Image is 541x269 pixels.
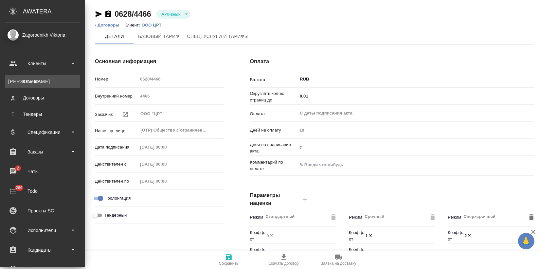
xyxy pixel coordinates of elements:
[5,225,80,235] div: Исполнители
[142,23,167,27] a: OOO ЦРТ
[5,108,80,121] a: ТТендеры
[268,261,298,266] span: Скачать договор
[250,214,263,221] p: Режим
[99,32,130,41] span: Детали
[160,11,183,17] button: Активный
[5,91,80,104] a: ДДоговоры
[5,127,80,137] div: Спецификации
[349,246,363,260] p: Коэфф., до
[95,161,138,168] p: Действителен с
[5,59,80,68] div: Клиенты
[250,229,264,242] p: Коэфф., от
[5,206,80,216] div: Проекты SC
[527,212,536,222] button: Удалить режим
[256,251,311,269] button: Скачать договор
[530,78,532,79] button: Open
[95,76,138,82] p: Номер
[104,212,127,219] span: Тендерный
[5,245,80,255] div: Кандидаты
[321,261,356,266] span: Заявка на доставку
[8,95,77,101] div: Договоры
[462,231,534,241] input: ✎ Введи что-нибудь
[23,5,85,18] div: AWATERA
[125,23,142,27] p: Клиент:
[349,214,362,221] p: Режим
[95,144,138,151] p: Дата подписания
[104,10,112,18] button: Скопировать ссылку
[2,163,83,180] a: 2Чаты
[5,75,80,88] a: [PERSON_NAME]Клиенты
[201,251,256,269] button: Сохранить
[13,165,23,171] span: 2
[104,195,131,202] span: Пролонгация
[462,247,534,257] input: ✎ Введи что-нибудь
[138,176,195,186] input: Пустое поле
[5,186,80,196] div: Todo
[115,9,151,18] a: 0628/4466
[311,251,366,269] button: Заявка на доставку
[518,233,534,249] button: 🙏
[250,141,298,154] p: Дней на подписание акта
[250,246,264,260] p: Коэфф., до
[95,22,534,28] nav: breadcrumb
[138,159,195,169] input: Пустое поле
[138,91,224,101] input: Пустое поле
[95,58,224,65] h4: Основная информация
[448,249,462,256] p: Наценка
[8,111,77,117] div: Тендеры
[2,203,83,219] a: Проекты SC
[250,90,298,103] p: Округлять кол-во страниц до
[138,74,224,84] input: Пустое поле
[187,32,249,41] span: Спец. услуги и тарифы
[530,96,532,97] button: Open
[250,127,298,134] p: Дней на оплату
[264,248,336,258] input: ✎ Введи что-нибудь
[95,23,119,27] a: ‹ Договоры
[297,125,534,135] input: Пустое поле
[2,183,83,199] a: 289Todo
[95,111,113,118] p: Заказчик
[118,107,133,122] button: Перейти к контрагентам клиента
[5,31,80,39] div: Zagorodnikh Viktoria
[250,58,534,65] h4: Оплата
[138,32,179,41] span: Базовый тариф
[156,10,190,19] div: Активный
[448,229,462,242] p: Коэфф., от
[5,167,80,176] div: Чаты
[219,261,239,266] span: Сохранить
[250,111,298,117] p: Оплата
[250,191,298,207] h4: Параметры наценки
[363,248,435,258] input: ✎ Введи что-нибудь
[250,159,298,172] p: Комментарий по оплате
[95,93,138,99] p: Внутренний номер
[521,234,532,248] span: 🙏
[95,128,138,134] p: Наше юр. лицо
[5,147,80,157] div: Заказы
[448,214,461,221] p: Режим
[95,10,103,18] button: Скопировать ссылку для ЯМессенджера
[297,143,534,152] input: Пустое поле
[8,78,77,85] div: Клиенты
[349,229,363,242] p: Коэфф., от
[95,178,138,185] p: Действителен по
[12,185,27,191] span: 289
[363,231,435,241] input: ✎ Введи что-нибудь
[250,77,298,83] p: Валюта
[264,231,336,241] input: Пустое поле
[138,142,195,152] input: Пустое поле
